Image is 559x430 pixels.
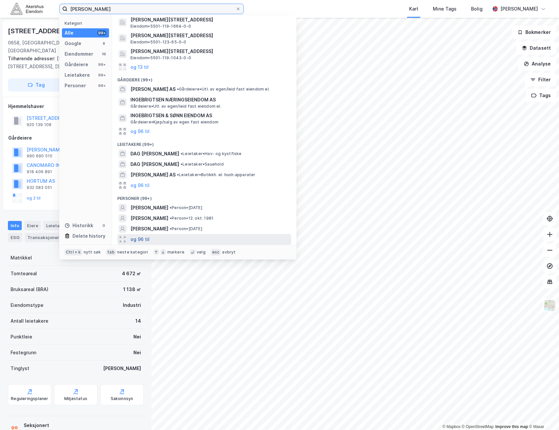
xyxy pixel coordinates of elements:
div: Nei [133,349,141,357]
span: [PERSON_NAME][STREET_ADDRESS] [130,47,289,55]
div: Gårdeiere (99+) [112,72,296,84]
div: Nei [133,333,141,341]
div: Mine Tags [433,5,457,13]
div: Eiendomstype [11,301,43,309]
div: 99+ [97,62,106,67]
span: [PERSON_NAME] AS [130,85,176,93]
span: DAG [PERSON_NAME] [130,160,179,168]
div: 4 672 ㎡ [122,270,141,278]
div: tab [106,249,116,255]
div: Google [65,40,81,47]
span: [PERSON_NAME] [130,225,168,233]
span: Person • 12. okt. 1981 [170,216,213,221]
div: Tomteareal [11,270,37,278]
div: Punktleie [11,333,32,341]
div: Seksjonert [24,421,108,429]
span: Leietaker • Sauehold [181,162,224,167]
span: DAG [PERSON_NAME] [130,150,179,158]
div: Antall leietakere [11,317,48,325]
div: Delete history [72,232,105,240]
div: Miljøstatus [64,396,87,401]
div: Info [8,221,22,230]
div: 16 [101,51,106,57]
div: Transaksjoner [25,233,72,242]
span: [PERSON_NAME] [130,214,168,222]
div: 99+ [97,30,106,36]
span: Tilhørende adresser: [8,56,57,61]
input: Søk på adresse, matrikkel, gårdeiere, leietakere eller personer [68,4,236,14]
div: Bruksareal (BRA) [11,285,48,293]
div: Eiendommer [65,50,93,58]
span: • [170,216,172,221]
div: 0 [101,223,106,228]
div: Tinglyst [11,364,29,372]
button: og 96 til [130,181,150,189]
div: 99+ [97,72,106,78]
div: Kontrollprogram for chat [526,398,559,430]
img: akershus-eiendom-logo.9091f326c980b4bce74ccdd9f866810c.svg [11,3,43,14]
div: nytt søk [84,250,101,255]
div: Historikk [65,222,93,229]
div: 99+ [97,83,106,88]
span: • [181,151,182,156]
div: Leietakere [65,71,90,79]
button: Analyse [518,57,556,70]
span: [PERSON_NAME] [130,204,168,212]
div: 990 690 510 [27,153,52,159]
div: 8 [101,41,106,46]
div: Gårdeiere [65,61,88,68]
span: Eiendom • 5501-119-1043-0-0 [130,55,191,61]
a: Mapbox [442,424,461,429]
iframe: Chat Widget [526,398,559,430]
span: INGEBRIGTSEN NÆRINGSEIENDOM AS [130,96,289,104]
div: Gårdeiere [8,134,143,142]
span: Leietaker • Butikkh. el. hush.apparater [177,172,256,177]
button: Tag [8,78,65,92]
div: Personer [65,82,86,90]
div: 14 [135,317,141,325]
span: • [170,205,172,210]
span: • [170,226,172,231]
div: Alle [65,29,73,37]
div: Matrikkel [11,254,32,262]
div: neste kategori [117,250,148,255]
div: 0658, [GEOGRAPHIC_DATA], [GEOGRAPHIC_DATA] [8,39,91,55]
div: Hjemmelshaver [8,102,143,110]
div: avbryt [222,250,236,255]
a: Improve this map [495,424,528,429]
div: Leietakere [43,221,80,230]
div: Reguleringsplaner [11,396,48,401]
span: Person • [DATE] [170,205,202,210]
span: Gårdeiere • Utl. av egen/leid fast eiendom el. [130,104,221,109]
div: [STREET_ADDRESS] [8,26,72,36]
span: • [177,172,179,177]
button: og 13 til [130,63,149,71]
div: Kart [409,5,418,13]
div: Eiere [24,221,41,230]
div: [PERSON_NAME] [103,364,141,372]
div: 932 083 051 [27,185,52,190]
div: Leietakere (99+) [112,137,296,148]
button: og 96 til [130,235,150,243]
button: Tags [526,89,556,102]
span: • [177,87,179,92]
div: esc [211,249,221,255]
div: 920 139 108 [27,122,51,127]
div: 1 138 ㎡ [123,285,141,293]
div: Saksinnsyn [111,396,133,401]
button: og 96 til [130,127,150,135]
div: [PERSON_NAME] [500,5,538,13]
span: Eiendom • 5501-123-65-0-0 [130,40,186,45]
div: Personer (99+) [112,191,296,202]
span: Person • [DATE] [170,226,202,231]
span: [PERSON_NAME][STREET_ADDRESS] [130,16,289,24]
span: [PERSON_NAME][STREET_ADDRESS] [130,32,289,40]
div: ESG [8,233,22,242]
span: [PERSON_NAME] AS [130,171,176,179]
div: velg [197,250,206,255]
button: Bokmerker [512,26,556,39]
span: Gårdeiere • Kjøp/salg av egen fast eiendom [130,120,218,125]
span: INGEBRIGTSEN & SØNN EIENDOM AS [130,112,289,120]
div: [STREET_ADDRESS], [STREET_ADDRESS], [STREET_ADDRESS] [8,55,138,70]
span: Leietaker • Hav- og kystfiske [181,151,242,156]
